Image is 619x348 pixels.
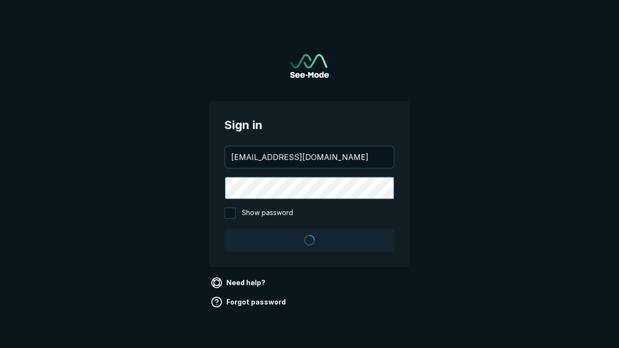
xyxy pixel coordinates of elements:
a: Forgot password [209,294,290,310]
img: See-Mode Logo [290,54,329,78]
input: your@email.com [225,146,394,168]
a: Need help? [209,275,269,290]
a: Go to sign in [290,54,329,78]
span: Sign in [224,116,395,134]
span: Show password [242,207,293,219]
